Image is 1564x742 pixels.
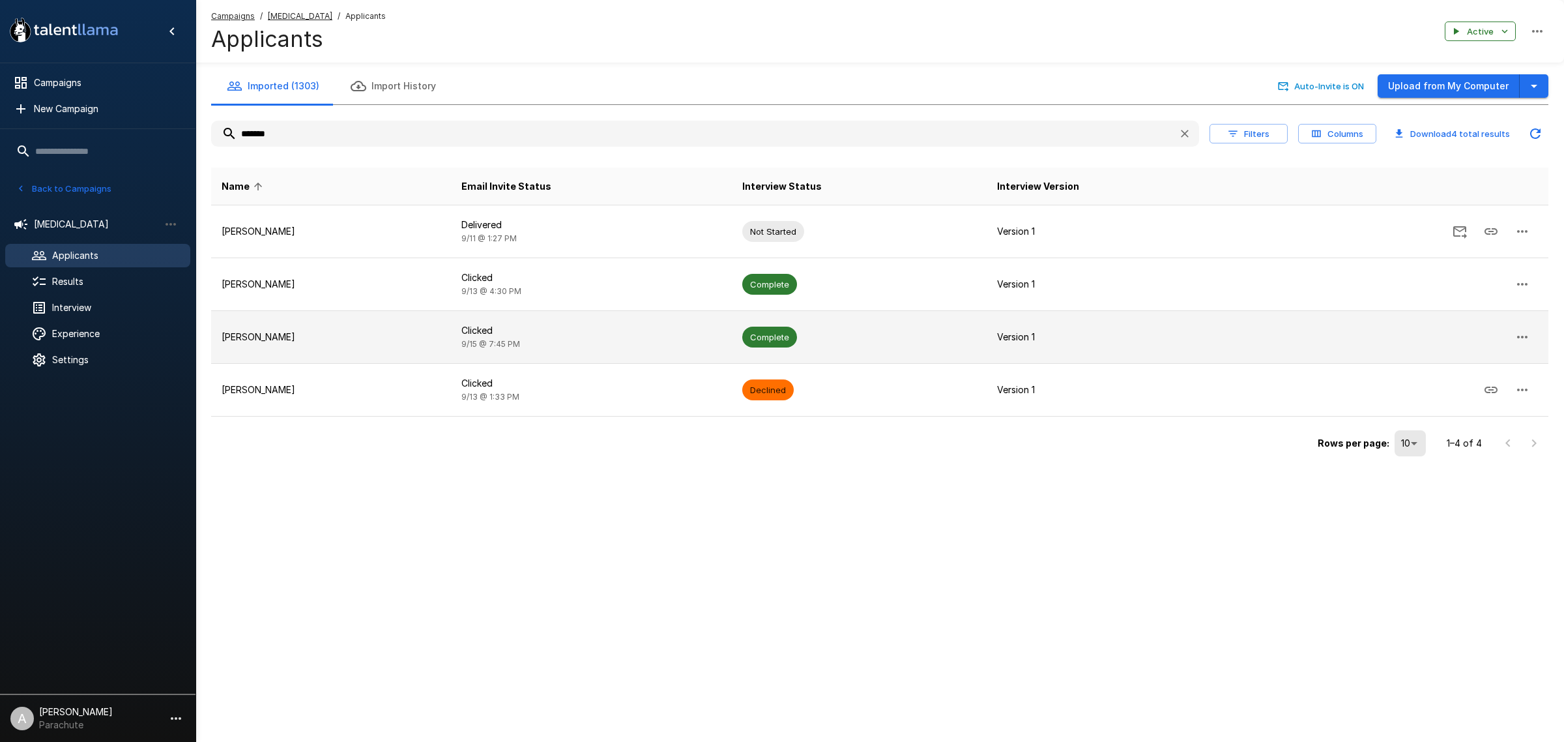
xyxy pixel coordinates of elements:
[1275,76,1367,96] button: Auto-Invite is ON
[338,10,340,23] span: /
[222,225,441,238] p: [PERSON_NAME]
[335,68,452,104] button: Import History
[997,278,1238,291] p: Version 1
[222,278,441,291] p: [PERSON_NAME]
[461,392,519,402] span: 9/13 @ 1:33 PM
[461,179,551,194] span: Email Invite Status
[1475,383,1507,394] span: Copy Interview Link
[1395,430,1426,456] div: 10
[742,331,797,344] span: Complete
[1378,74,1520,98] button: Upload from My Computer
[461,233,517,243] span: 9/11 @ 1:27 PM
[268,11,332,21] u: [MEDICAL_DATA]
[1444,225,1475,236] span: Send Invitation
[997,225,1238,238] p: Version 1
[997,179,1079,194] span: Interview Version
[211,68,335,104] button: Imported (1303)
[461,218,721,231] p: Delivered
[742,179,822,194] span: Interview Status
[461,377,721,390] p: Clicked
[1447,437,1482,450] p: 1–4 of 4
[742,384,794,396] span: Declined
[222,331,441,344] p: [PERSON_NAME]
[1318,437,1389,450] p: Rows per page:
[222,179,267,194] span: Name
[461,286,521,296] span: 9/13 @ 4:30 PM
[1475,225,1507,236] span: Copy Interview Link
[345,10,386,23] span: Applicants
[997,383,1238,396] p: Version 1
[461,271,721,284] p: Clicked
[211,11,255,21] u: Campaigns
[260,10,263,23] span: /
[461,339,520,349] span: 9/15 @ 7:45 PM
[1445,22,1516,42] button: Active
[1209,124,1288,144] button: Filters
[1522,121,1548,147] button: Updated Today - 3:21 PM
[222,383,441,396] p: [PERSON_NAME]
[211,25,386,53] h4: Applicants
[742,226,804,238] span: Not Started
[461,324,721,337] p: Clicked
[742,278,797,291] span: Complete
[1387,124,1517,144] button: Download4 total results
[997,331,1238,344] p: Version 1
[1298,124,1376,144] button: Columns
